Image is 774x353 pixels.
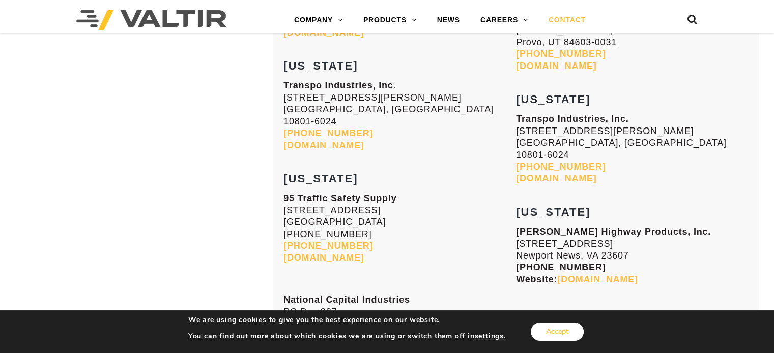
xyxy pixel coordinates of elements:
[474,332,503,341] button: settings
[283,172,358,185] strong: [US_STATE]
[283,192,516,264] p: [STREET_ADDRESS] [GEOGRAPHIC_DATA] [PHONE_NUMBER]
[283,59,358,72] strong: [US_STATE]
[353,10,427,30] a: PRODUCTS
[531,323,584,341] button: Accept
[427,10,470,30] a: NEWS
[516,1,749,72] p: PO Box 31 [STREET_ADDRESS] Provo, UT 84603-0031
[188,315,506,325] p: We are using cookies to give you the best experience on our website.
[516,113,749,184] p: [STREET_ADDRESS][PERSON_NAME] [GEOGRAPHIC_DATA], [GEOGRAPHIC_DATA] 10801-6024
[516,262,638,284] strong: [PHONE_NUMBER] Website:
[76,10,226,30] img: Valtir
[470,10,538,30] a: CAREERS
[557,274,638,284] a: [DOMAIN_NAME]
[283,241,373,251] a: [PHONE_NUMBER]
[516,114,628,124] strong: Transpo Industries, Inc.
[538,10,596,30] a: CONTACT
[283,80,396,90] strong: Transpo Industries, Inc.
[283,140,364,150] a: [DOMAIN_NAME]
[516,61,596,71] a: [DOMAIN_NAME]
[516,206,590,218] strong: [US_STATE]
[188,332,506,341] p: You can find out more about which cookies we are using or switch them off in .
[516,227,711,237] strong: [PERSON_NAME] Highway Products, Inc.
[283,80,516,151] p: [STREET_ADDRESS][PERSON_NAME] [GEOGRAPHIC_DATA], [GEOGRAPHIC_DATA] 10801-6024
[284,10,353,30] a: COMPANY
[516,226,749,285] p: [STREET_ADDRESS] Newport News, VA 23607
[283,252,364,263] a: [DOMAIN_NAME]
[516,173,596,183] a: [DOMAIN_NAME]
[283,27,364,38] a: [DOMAIN_NAME]
[283,295,410,305] strong: National Capital Industries
[283,193,396,203] strong: 95 Traffic Safety Supply
[516,93,590,106] strong: [US_STATE]
[283,128,373,138] a: [PHONE_NUMBER]
[516,162,606,172] a: [PHONE_NUMBER]
[516,49,606,59] a: [PHONE_NUMBER]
